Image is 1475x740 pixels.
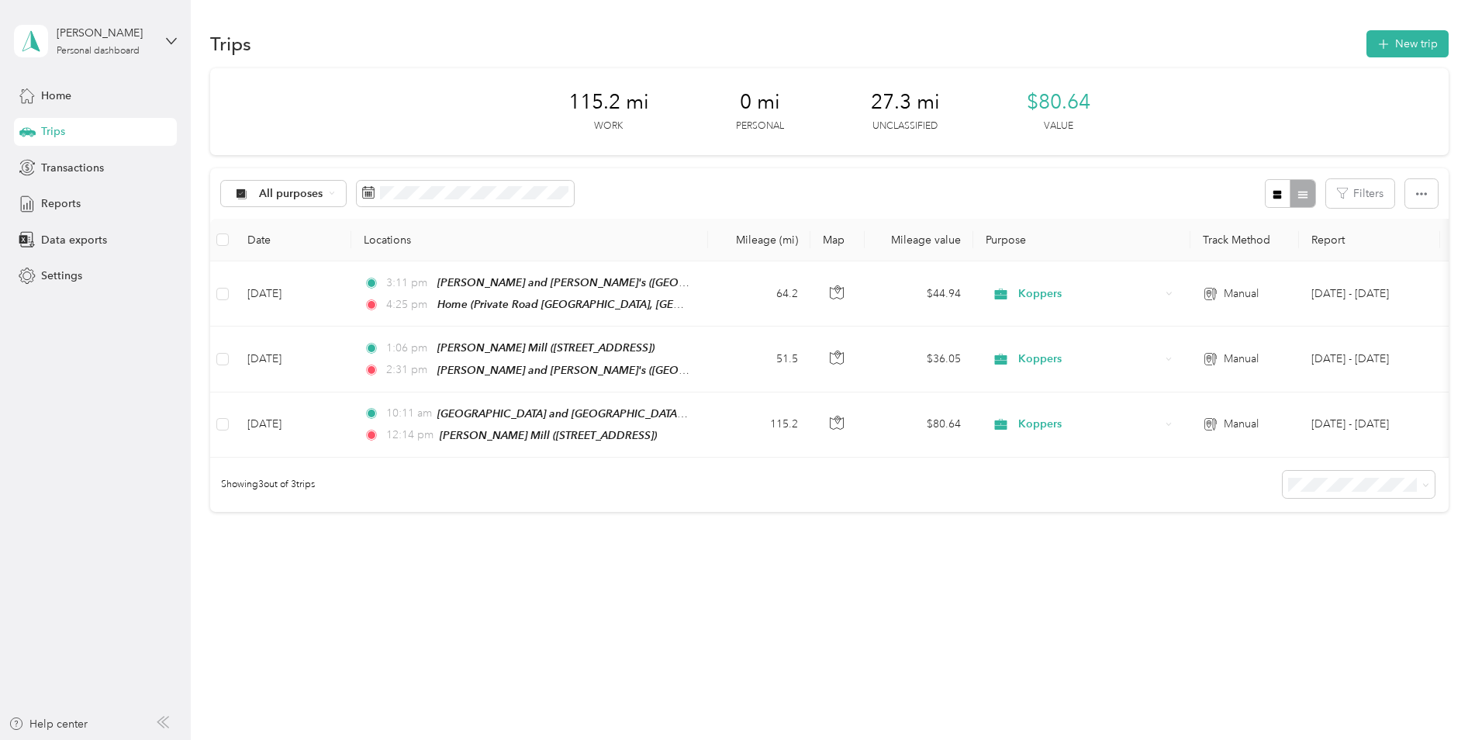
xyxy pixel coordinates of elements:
[57,25,154,41] div: [PERSON_NAME]
[708,261,810,327] td: 64.2
[871,90,940,115] span: 27.3 mi
[386,296,430,313] span: 4:25 pm
[1027,90,1090,115] span: $80.64
[386,340,430,357] span: 1:06 pm
[235,392,351,458] td: [DATE]
[1044,119,1073,133] p: Value
[41,195,81,212] span: Reports
[235,327,351,392] td: [DATE]
[1224,351,1259,368] span: Manual
[865,327,973,392] td: $36.05
[568,90,649,115] span: 115.2 mi
[708,392,810,458] td: 115.2
[1190,219,1299,261] th: Track Method
[57,47,140,56] div: Personal dashboard
[708,327,810,392] td: 51.5
[440,429,657,441] span: [PERSON_NAME] Mill ([STREET_ADDRESS])
[235,261,351,327] td: [DATE]
[41,160,104,176] span: Transactions
[437,298,768,311] span: Home (Private Road [GEOGRAPHIC_DATA], [GEOGRAPHIC_DATA])
[437,341,655,354] span: [PERSON_NAME] Mill ([STREET_ADDRESS])
[259,188,323,199] span: All purposes
[1018,285,1160,303] span: Koppers
[1299,327,1440,392] td: Oct 1 - 31, 2025
[1366,30,1449,57] button: New trip
[351,219,708,261] th: Locations
[210,478,315,492] span: Showing 3 out of 3 trips
[736,119,784,133] p: Personal
[210,36,251,52] h1: Trips
[594,119,623,133] p: Work
[41,88,71,104] span: Home
[865,392,973,458] td: $80.64
[41,123,65,140] span: Trips
[9,716,88,732] button: Help center
[872,119,938,133] p: Unclassified
[437,364,824,377] span: [PERSON_NAME] and [PERSON_NAME]'s ([GEOGRAPHIC_DATA], [US_STATE])
[1018,351,1160,368] span: Koppers
[740,90,780,115] span: 0 mi
[1388,653,1475,740] iframe: Everlance-gr Chat Button Frame
[386,275,430,292] span: 3:11 pm
[865,261,973,327] td: $44.94
[386,361,430,379] span: 2:31 pm
[865,219,973,261] th: Mileage value
[1299,261,1440,327] td: Oct 1 - 31, 2025
[708,219,810,261] th: Mileage (mi)
[1224,285,1259,303] span: Manual
[1326,179,1394,208] button: Filters
[386,405,430,422] span: 10:11 am
[437,407,787,420] span: [GEOGRAPHIC_DATA] and [GEOGRAPHIC_DATA] ([STREET_ADDRESS])
[41,232,107,248] span: Data exports
[973,219,1190,261] th: Purpose
[1299,219,1440,261] th: Report
[1299,392,1440,458] td: Oct 1 - 31, 2025
[437,276,824,289] span: [PERSON_NAME] and [PERSON_NAME]'s ([GEOGRAPHIC_DATA], [US_STATE])
[235,219,351,261] th: Date
[386,427,434,444] span: 12:14 pm
[41,268,82,284] span: Settings
[1224,416,1259,433] span: Manual
[810,219,865,261] th: Map
[1018,416,1160,433] span: Koppers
